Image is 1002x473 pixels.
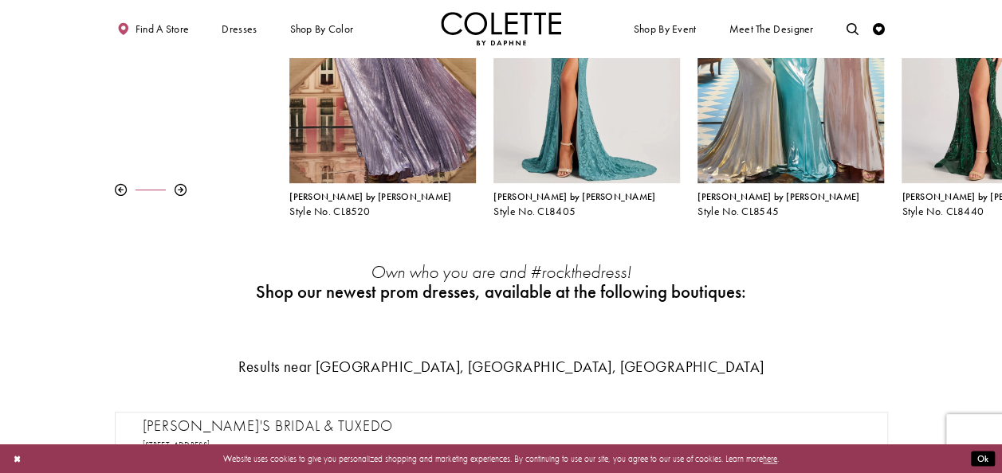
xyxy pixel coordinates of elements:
a: Visit Home Page [441,12,562,45]
a: Check Wishlist [870,12,888,45]
h2: Shop our newest prom dresses, available at the following boutiques: [251,282,751,302]
span: Shop by color [289,23,353,35]
span: Style No. CL8520 [289,205,370,218]
a: here [763,453,777,464]
span: Find a store [136,23,190,35]
a: Toggle search [843,12,862,45]
span: Style No. CL8545 [697,205,779,218]
span: Dresses [222,23,257,35]
div: Colette by Daphne Style No. CL8405 [493,192,679,217]
span: [PERSON_NAME] by [PERSON_NAME] [697,190,859,203]
a: Opens in new tab [143,440,210,450]
h3: Results near [GEOGRAPHIC_DATA], [GEOGRAPHIC_DATA], [GEOGRAPHIC_DATA] [115,359,888,375]
span: Shop by color [287,12,356,45]
span: Dresses [218,12,260,45]
button: Submit Dialog [971,451,995,467]
span: Shop By Event [631,12,699,45]
button: Close Dialog [7,448,27,470]
em: Own who you are and #rockthedress! [371,260,631,283]
span: Style No. CL8440 [902,205,984,218]
span: Shop By Event [634,23,697,35]
img: Colette by Daphne [441,12,562,45]
span: Meet the designer [729,23,813,35]
p: Website uses cookies to give you personalized shopping and marketing experiences. By continuing t... [87,451,915,467]
div: Colette by Daphne Style No. CL8520 [289,192,475,217]
a: Meet the designer [726,12,817,45]
div: Colette by Daphne Style No. CL8545 [697,192,883,217]
span: [PERSON_NAME] by [PERSON_NAME] [289,190,451,203]
a: Find a store [115,12,192,45]
h2: [PERSON_NAME]'s Bridal & Tuxedo [143,417,872,436]
span: [PERSON_NAME] by [PERSON_NAME] [493,190,655,203]
span: Style No. CL8405 [493,205,576,218]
